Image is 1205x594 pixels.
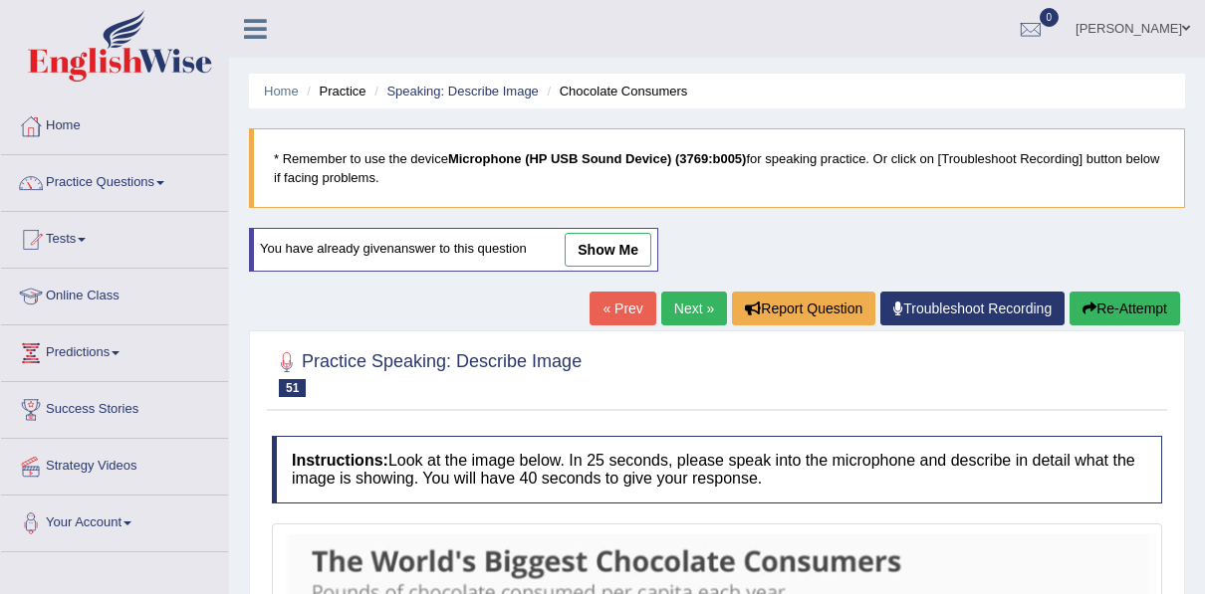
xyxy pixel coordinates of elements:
a: Home [1,99,228,148]
a: show me [565,233,651,267]
span: 51 [279,379,306,397]
a: Your Account [1,495,228,545]
span: 0 [1040,8,1060,27]
a: Next » [661,292,727,325]
a: Practice Questions [1,155,228,205]
h4: Look at the image below. In 25 seconds, please speak into the microphone and describe in detail w... [272,436,1162,502]
div: You have already given answer to this question [249,228,658,272]
blockquote: * Remember to use the device for speaking practice. Or click on [Troubleshoot Recording] button b... [249,128,1185,208]
b: Microphone (HP USB Sound Device) (3769:b005) [448,151,747,166]
a: Speaking: Describe Image [386,84,538,99]
b: Instructions: [292,452,388,469]
a: Success Stories [1,382,228,432]
button: Re-Attempt [1070,292,1180,325]
a: Online Class [1,269,228,318]
a: Tests [1,212,228,262]
a: « Prev [590,292,655,325]
a: Home [264,84,299,99]
li: Practice [302,82,365,100]
button: Report Question [732,292,875,325]
a: Predictions [1,325,228,375]
a: Strategy Videos [1,439,228,489]
a: Troubleshoot Recording [880,292,1065,325]
h2: Practice Speaking: Describe Image [272,347,582,397]
li: Chocolate Consumers [542,82,687,100]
